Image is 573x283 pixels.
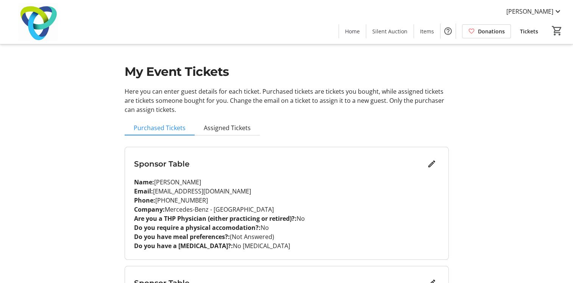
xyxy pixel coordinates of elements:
[514,24,544,38] a: Tickets
[134,241,439,250] p: No [MEDICAL_DATA]
[550,24,564,38] button: Cart
[134,178,439,187] p: [PERSON_NAME]
[125,87,449,114] p: Here you can enter guest details for each ticket. Purchased tickets are tickets you bought, while...
[134,242,233,250] strong: Do you have a [MEDICAL_DATA]?:
[134,196,155,204] strong: Phone:
[420,27,434,35] span: Items
[478,27,505,35] span: Donations
[125,63,449,81] h1: My Event Tickets
[500,5,568,17] button: [PERSON_NAME]
[134,223,439,232] p: No
[520,27,538,35] span: Tickets
[440,24,456,39] button: Help
[230,233,274,241] span: (Not Answered)
[134,233,230,241] strong: Do you have meal preferences?:
[134,196,439,205] p: [PHONE_NUMBER]
[134,187,439,196] p: [EMAIL_ADDRESS][DOMAIN_NAME]
[134,205,165,214] strong: Company:
[366,24,414,38] a: Silent Auction
[134,214,297,223] strong: Are you a THP Physician (either practicing or retired)?:
[134,187,153,195] strong: Email:
[134,178,154,186] strong: Name:
[424,156,439,171] button: Edit
[5,3,72,41] img: Trillium Health Partners Foundation's Logo
[134,158,424,170] h3: Sponsor Table
[462,24,511,38] a: Donations
[372,27,408,35] span: Silent Auction
[134,214,439,223] p: No
[204,125,251,131] span: Assigned Tickets
[134,125,186,131] span: Purchased Tickets
[506,7,553,16] span: [PERSON_NAME]
[134,223,261,232] strong: Do you require a physical accomodation?:
[339,24,366,38] a: Home
[345,27,360,35] span: Home
[414,24,440,38] a: Items
[134,205,439,214] p: Mercedes-Benz - [GEOGRAPHIC_DATA]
